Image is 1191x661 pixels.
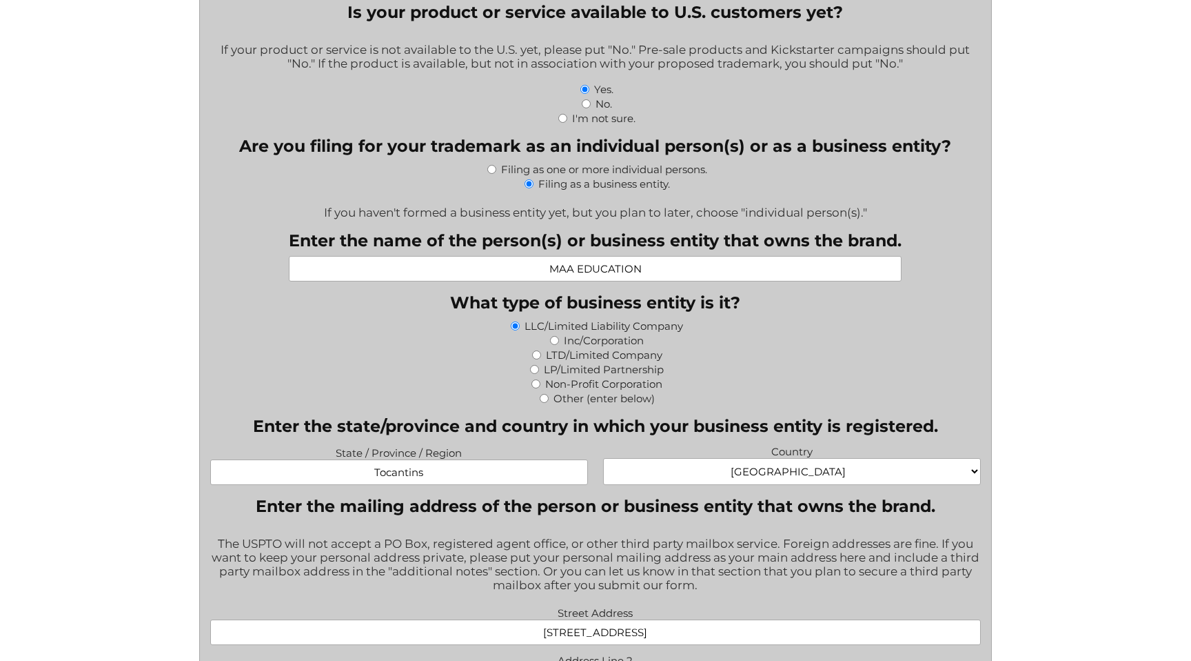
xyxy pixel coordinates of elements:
[253,416,938,436] legend: Enter the state/province and country in which your business entity is registered.
[347,2,843,22] legend: Is your product or service available to U.S. customers yet?
[501,163,707,176] label: Filing as one or more individual persons.
[210,34,981,81] div: If your product or service is not available to the U.S. yet, please put "No." Pre-sale products a...
[564,334,644,347] label: Inc/Corporation
[553,392,655,405] label: Other (enter below)
[210,603,981,620] label: Street Address
[546,348,662,362] label: LTD/Limited Company
[289,230,902,250] label: Enter the name of the person(s) or business entity that owns the brand.
[289,256,902,282] input: Examples: Jean Doe, TechWorks, Jean Doe and John Dean, etc.
[572,112,635,125] label: I'm not sure.
[450,293,740,313] legend: What type of business entity is it?
[256,496,935,516] legend: Enter the mailing address of the person or business entity that owns the brand.
[594,83,613,96] label: Yes.
[525,319,683,333] label: LLC/Limited Liability Company
[603,442,981,458] label: Country
[538,177,670,190] label: Filing as a business entity.
[210,443,588,460] label: State / Province / Region
[595,97,612,110] label: No.
[239,136,951,156] legend: Are you filing for your trademark as an individual person(s) or as a business entity?
[210,528,981,603] div: The USPTO will not accept a PO Box, registered agent office, or other third party mailbox service...
[545,377,662,391] label: Non-Profit Corporation
[544,363,664,376] label: LP/Limited Partnership
[210,197,981,219] div: If you haven't formed a business entity yet, but you plan to later, choose "individual person(s)."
